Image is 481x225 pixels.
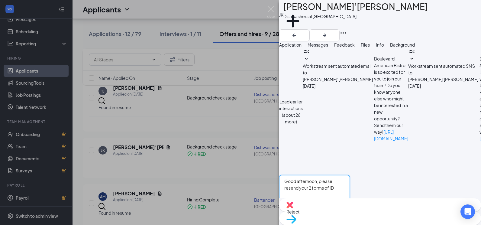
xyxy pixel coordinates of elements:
svg: ArrowRight [321,32,328,39]
div: JK [279,11,283,18]
button: ArrowLeftNew [279,29,309,41]
span: Boulevard American Bistro is so excited for you to join our team! Do you know anyone else who mig... [374,56,408,141]
button: Load earlier interactions (about 26 more) [279,98,303,125]
textarea: Good afternoon, please resend your 2 forms of ID [279,175,350,211]
span: Messages [308,42,328,47]
div: Dishwashers at [GEOGRAPHIC_DATA] [283,13,428,19]
span: [DATE] [303,83,315,89]
div: Open Intercom Messenger [460,204,475,219]
svg: ArrowLeftNew [291,32,298,39]
svg: WorkstreamLogo [408,48,415,55]
span: Application [279,42,302,47]
span: Workstream sent automated SMS to [PERSON_NAME]’[PERSON_NAME]. [408,63,479,82]
span: Workstream sent automated email to [PERSON_NAME]’[PERSON_NAME]. [303,63,374,82]
span: Background [390,42,415,47]
svg: Plus [283,11,302,31]
span: Reject [286,208,474,215]
svg: Ellipses [340,29,347,37]
svg: SmallChevronDown [303,55,310,63]
a: [URL][DOMAIN_NAME] [374,129,408,141]
svg: WorkstreamLogo [303,48,310,55]
span: Info [376,42,384,47]
span: Files [361,42,370,47]
button: PlusAdd a tag [283,11,302,37]
span: Feedback [334,42,355,47]
svg: SmallChevronDown [408,55,415,63]
button: ArrowRight [309,29,340,41]
span: [DATE] [408,83,421,89]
